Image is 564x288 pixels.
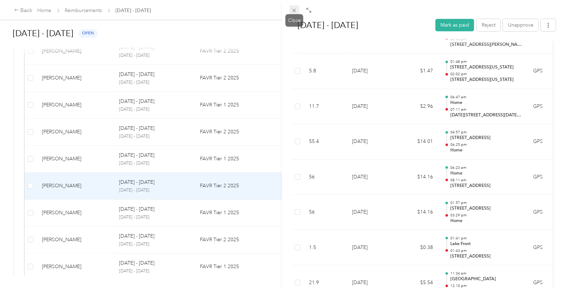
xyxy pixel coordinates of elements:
[435,19,474,31] button: Mark as paid
[450,205,522,212] p: [STREET_ADDRESS]
[450,77,522,83] p: [STREET_ADDRESS][US_STATE]
[396,160,439,195] td: $14.16
[450,248,522,253] p: 01:43 pm
[286,14,303,27] div: Close
[450,276,522,282] p: [GEOGRAPHIC_DATA]
[347,89,396,124] td: [DATE]
[347,160,396,195] td: [DATE]
[524,248,564,288] iframe: Everlance-gr Chat Button Frame
[396,124,439,160] td: $14.01
[396,230,439,266] td: $0.38
[450,41,522,48] p: [STREET_ADDRESS][PERSON_NAME]
[450,218,522,224] p: Home
[347,54,396,89] td: [DATE]
[347,195,396,230] td: [DATE]
[450,236,522,241] p: 01:41 pm
[450,178,522,183] p: 08:11 am
[450,107,522,112] p: 07:11 am
[396,54,439,89] td: $1.47
[450,100,522,106] p: Home
[450,147,522,154] p: Home
[303,124,347,160] td: 55.4
[303,160,347,195] td: 56
[450,170,522,177] p: Home
[303,195,347,230] td: 56
[450,72,522,77] p: 02:02 pm
[450,64,522,71] p: [STREET_ADDRESS][US_STATE]
[450,135,522,141] p: [STREET_ADDRESS]
[450,95,522,100] p: 06:47 am
[450,130,522,135] p: 04:57 pm
[450,241,522,247] p: Lake Front
[450,142,522,147] p: 06:25 pm
[477,19,500,31] button: Reject
[347,124,396,160] td: [DATE]
[396,195,439,230] td: $14.16
[450,165,522,170] p: 06:23 am
[450,59,522,64] p: 01:48 pm
[450,271,522,276] p: 11:34 am
[450,253,522,260] p: [STREET_ADDRESS]
[450,183,522,189] p: [STREET_ADDRESS]
[450,213,522,218] p: 03:29 pm
[303,89,347,124] td: 11.7
[347,230,396,266] td: [DATE]
[303,54,347,89] td: 5.8
[290,17,430,34] h1: Aug 1 - 31, 2025
[396,89,439,124] td: $2.96
[450,112,522,118] p: [DATE][STREET_ADDRESS][DATE][PERSON_NAME]
[450,200,522,205] p: 01:57 pm
[503,19,538,31] button: Unapprove
[303,230,347,266] td: 1.5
